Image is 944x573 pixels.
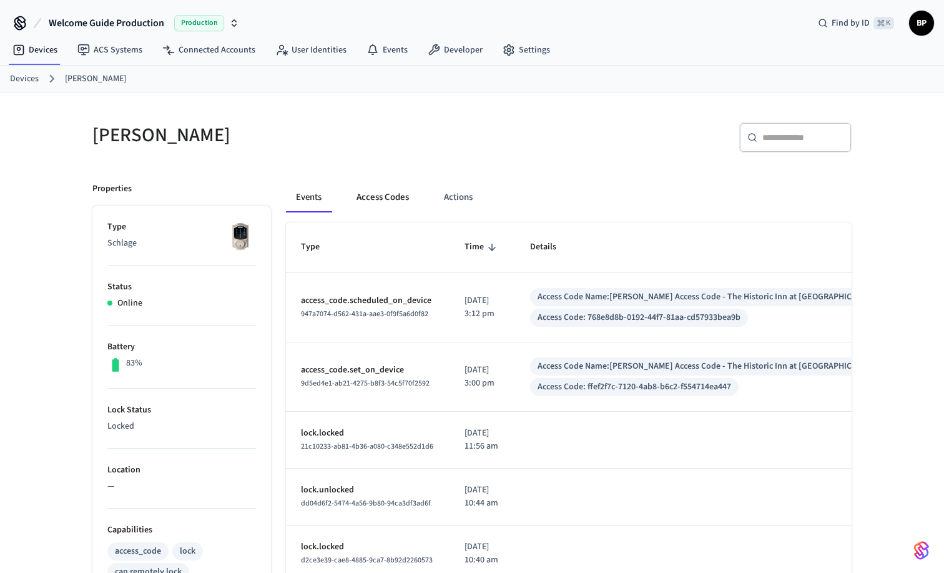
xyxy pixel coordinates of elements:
[286,182,852,212] div: ant example
[301,484,435,497] p: lock.unlocked
[418,39,493,61] a: Developer
[92,122,465,148] h5: [PERSON_NAME]
[107,524,256,537] p: Capabilities
[180,545,195,558] div: lock
[301,541,435,554] p: lock.locked
[107,420,256,433] p: Locked
[493,39,560,61] a: Settings
[107,221,256,234] p: Type
[873,17,894,29] span: ⌘ K
[465,484,500,510] p: [DATE] 10:44 am
[832,17,870,29] span: Find by ID
[115,545,161,558] div: access_code
[2,39,67,61] a: Devices
[174,15,224,31] span: Production
[356,39,418,61] a: Events
[538,360,903,373] div: Access Code Name: [PERSON_NAME] Access Code - The Historic Inn at [GEOGRAPHIC_DATA] - 6rBE
[107,237,256,250] p: Schlage
[301,364,435,377] p: access_code.set_on_device
[286,182,332,212] button: Events
[265,39,356,61] a: User Identities
[465,541,500,567] p: [DATE] 10:40 am
[301,294,435,307] p: access_code.scheduled_on_device
[301,378,430,389] span: 9d5ed4e1-ab21-4275-b8f3-54c5f70f2592
[225,221,256,252] img: Schlage Sense Smart Deadbolt with Camelot Trim, Front
[465,237,500,257] span: Time
[808,12,904,34] div: Find by ID⌘ K
[107,281,256,294] p: Status
[465,294,500,321] p: [DATE] 3:12 pm
[914,541,929,561] img: SeamLogoGradient.69752ec5.svg
[117,297,142,310] p: Online
[538,291,908,304] div: Access Code Name: [PERSON_NAME] Access Code - The Historic Inn at [GEOGRAPHIC_DATA] - 2mw3
[909,11,934,36] button: BP
[107,480,256,493] p: —
[107,341,256,354] p: Battery
[67,39,152,61] a: ACS Systems
[49,16,164,31] span: Welcome Guide Production
[465,427,500,453] p: [DATE] 11:56 am
[301,441,433,452] span: 21c10233-ab81-4b36-a080-c348e552d1d6
[107,464,256,477] p: Location
[301,309,428,319] span: 947a7074-d562-431a-aae3-0f9f5a6d0f82
[126,357,142,370] p: 83%
[538,381,731,394] div: Access Code: ffef2f7c-7120-4ab8-b6c2-f554714ea447
[434,182,483,212] button: Actions
[301,237,336,257] span: Type
[301,427,435,440] p: lock.locked
[910,12,933,34] span: BP
[92,182,132,196] p: Properties
[152,39,265,61] a: Connected Accounts
[530,237,573,257] span: Details
[465,364,500,390] p: [DATE] 3:00 pm
[301,498,431,509] span: dd04d6f2-5474-4a56-9b80-94ca3df3ad6f
[10,72,39,86] a: Devices
[107,404,256,417] p: Lock Status
[347,182,419,212] button: Access Codes
[65,72,126,86] a: [PERSON_NAME]
[301,555,433,566] span: d2ce3e39-cae8-4885-9ca7-8b92d2260573
[538,311,740,324] div: Access Code: 768e8d8b-0192-44f7-81aa-cd57933bea9b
